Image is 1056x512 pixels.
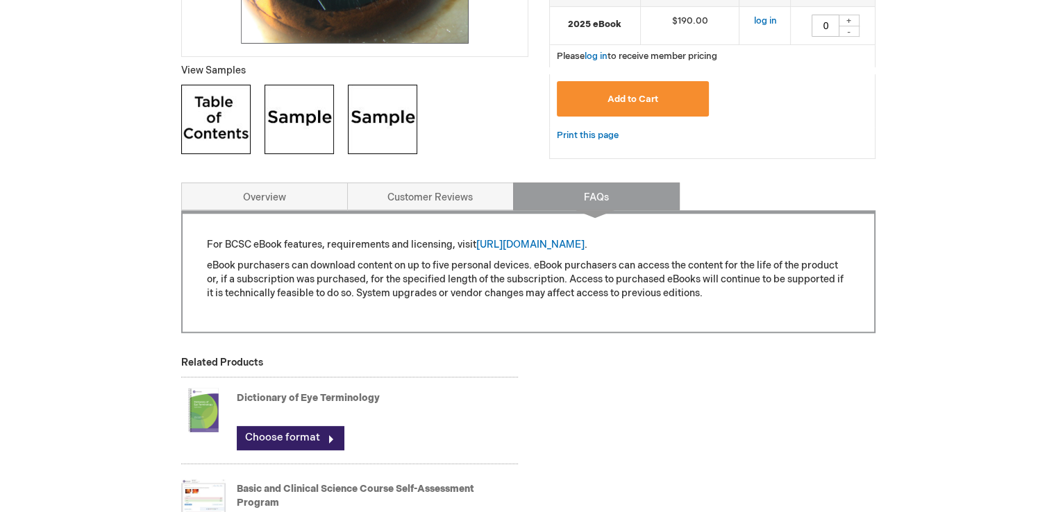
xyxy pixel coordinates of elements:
[753,15,776,26] a: log in
[181,182,348,210] a: Overview
[557,51,717,62] span: Please to receive member pricing
[237,392,380,404] a: Dictionary of Eye Terminology
[348,85,417,154] img: Click to view
[181,357,263,368] strong: Related Products
[585,51,607,62] a: log in
[557,127,619,144] a: Print this page
[181,382,226,438] img: Dictionary of Eye Terminology
[237,483,474,509] a: Basic and Clinical Science Course Self-Assessment Program
[557,81,710,117] button: Add to Cart
[839,15,860,26] div: +
[181,64,528,78] p: View Samples
[265,85,334,154] img: Click to view
[839,26,860,37] div: -
[607,94,658,105] span: Add to Cart
[207,259,850,300] p: eBook purchasers can download content on up to five personal devices. eBook purchasers can access...
[207,238,850,252] p: For BCSC eBook features, requirements and licensing, visit .
[476,239,585,250] a: [URL][DOMAIN_NAME]
[237,426,344,450] a: Choose format
[513,182,680,210] a: FAQs
[181,85,251,154] img: Click to view
[557,18,633,31] strong: 2025 eBook
[812,15,839,37] input: Qty
[640,6,739,44] td: $190.00
[347,182,514,210] a: Customer Reviews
